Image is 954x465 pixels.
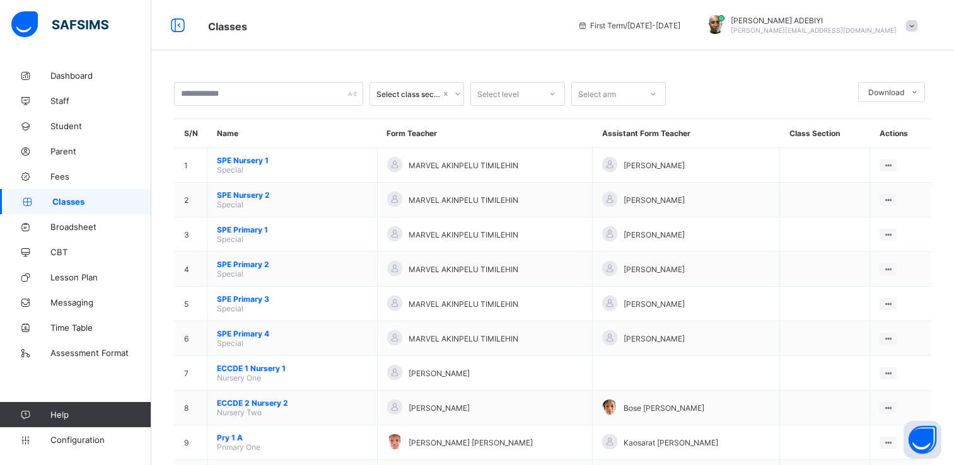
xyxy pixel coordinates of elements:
span: [PERSON_NAME] [409,369,470,378]
th: Actions [870,119,931,148]
span: [PERSON_NAME] [624,265,685,274]
span: MARVEL AKINPELU TIMILEHIN [409,161,518,170]
th: Name [207,119,378,148]
span: Bose [PERSON_NAME] [624,403,704,413]
span: MARVEL AKINPELU TIMILEHIN [409,334,518,343]
span: Download [868,88,904,97]
th: Assistant Form Teacher [593,119,780,148]
span: ECCDE 2 Nursery 2 [217,398,368,408]
span: MARVEL AKINPELU TIMILEHIN [409,230,518,239]
span: MARVEL AKINPELU TIMILEHIN [409,299,518,309]
span: [PERSON_NAME][EMAIL_ADDRESS][DOMAIN_NAME] [731,26,897,34]
span: Staff [50,96,151,106]
span: SPE Nursery 2 [217,190,368,200]
span: Special [217,304,243,313]
span: Fees [50,171,151,181]
span: Parent [50,146,151,156]
th: Form Teacher [377,119,592,148]
span: SPE Nursery 1 [217,156,368,165]
td: 7 [175,356,207,391]
span: Classes [208,20,247,33]
th: Class Section [780,119,870,148]
span: SPE Primary 3 [217,294,368,304]
span: SPE Primary 4 [217,329,368,338]
span: Special [217,165,243,175]
div: Select arm [578,82,616,106]
span: Time Table [50,323,151,333]
span: Special [217,269,243,278]
span: ECCDE 1 Nursery 1 [217,364,368,373]
span: MARVEL AKINPELU TIMILEHIN [409,195,518,205]
span: Broadsheet [50,222,151,232]
span: Nursery Two [217,408,262,417]
td: 2 [175,183,207,217]
span: [PERSON_NAME] [624,299,685,309]
span: Nursery One [217,373,261,382]
span: MARVEL AKINPELU TIMILEHIN [409,265,518,274]
span: SPE Primary 1 [217,225,368,234]
div: ALEXANDERADEBIYI [693,15,924,36]
td: 3 [175,217,207,252]
span: [PERSON_NAME] [PERSON_NAME] [409,438,533,447]
span: [PERSON_NAME] [409,403,470,413]
span: CBT [50,247,151,257]
td: 1 [175,148,207,183]
span: [PERSON_NAME] [624,334,685,343]
div: Select level [477,82,519,106]
th: S/N [175,119,207,148]
span: session/term information [578,21,680,30]
span: Kaosarat [PERSON_NAME] [624,438,718,447]
span: Messaging [50,297,151,307]
td: 5 [175,287,207,321]
img: safsims [11,11,108,38]
td: 6 [175,321,207,356]
span: Student [50,121,151,131]
button: Open asap [904,421,941,459]
span: [PERSON_NAME] [624,161,685,170]
span: Configuration [50,435,151,445]
span: Assessment Format [50,348,151,358]
span: [PERSON_NAME] [624,230,685,239]
span: Help [50,410,151,420]
div: Select class section [376,89,441,99]
td: 4 [175,252,207,287]
span: Special [217,338,243,348]
span: SPE Primary 2 [217,260,368,269]
span: Special [217,234,243,244]
span: [PERSON_NAME] ADEBIYI [731,16,897,25]
td: 9 [175,425,207,460]
span: Primary One [217,442,260,452]
span: Classes [52,197,151,207]
span: Special [217,200,243,209]
span: Pry 1 A [217,433,368,442]
span: Dashboard [50,71,151,81]
td: 8 [175,391,207,425]
span: Lesson Plan [50,272,151,282]
span: [PERSON_NAME] [624,195,685,205]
